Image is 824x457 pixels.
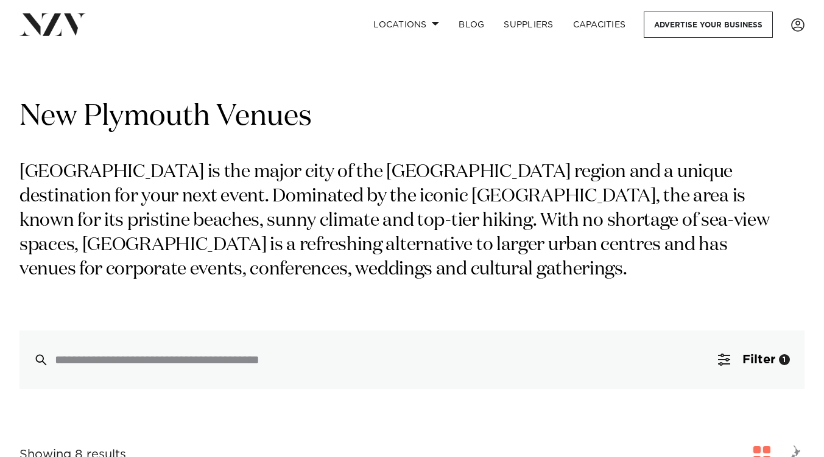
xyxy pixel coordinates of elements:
[703,330,805,389] button: Filter1
[779,354,790,365] div: 1
[494,12,563,38] a: SUPPLIERS
[644,12,773,38] a: Advertise your business
[364,12,449,38] a: Locations
[19,161,772,282] p: [GEOGRAPHIC_DATA] is the major city of the [GEOGRAPHIC_DATA] region and a unique destination for ...
[449,12,494,38] a: BLOG
[19,98,805,136] h1: New Plymouth Venues
[742,354,775,366] span: Filter
[19,13,86,35] img: nzv-logo.png
[563,12,636,38] a: Capacities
